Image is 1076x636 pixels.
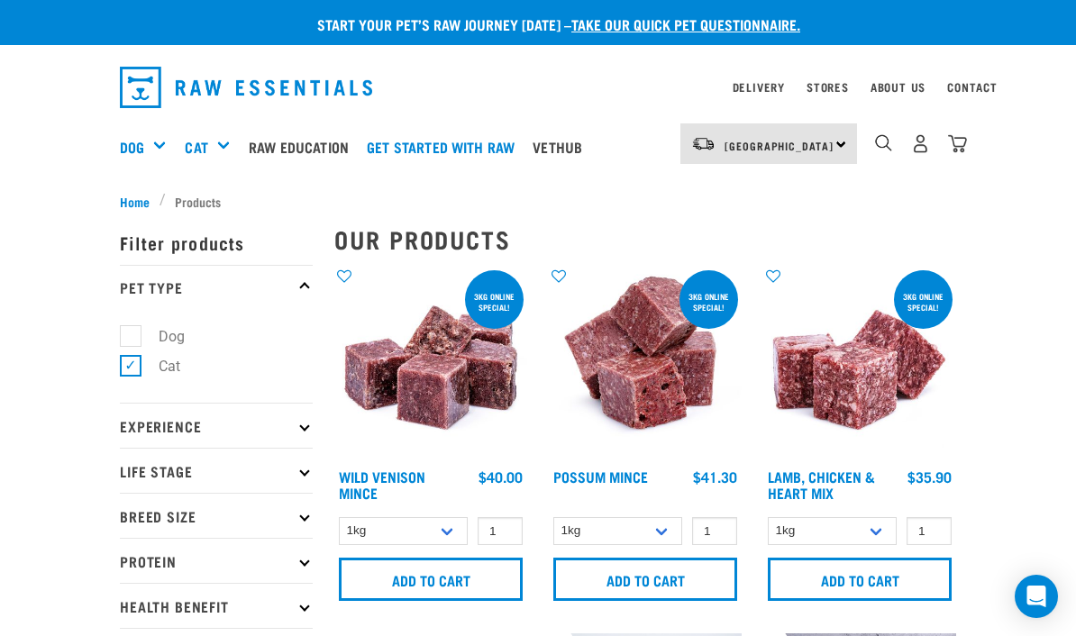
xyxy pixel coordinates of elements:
[244,111,362,183] a: Raw Education
[692,517,737,545] input: 1
[907,468,952,485] div: $35.90
[105,59,971,115] nav: dropdown navigation
[725,142,834,149] span: [GEOGRAPHIC_DATA]
[120,192,150,211] span: Home
[479,468,523,485] div: $40.00
[1015,575,1058,618] div: Open Intercom Messenger
[120,493,313,538] p: Breed Size
[120,220,313,265] p: Filter products
[120,192,160,211] a: Home
[763,267,956,459] img: 1124 Lamb Chicken Heart Mix 01
[185,136,207,158] a: Cat
[768,558,952,601] input: Add to cart
[120,136,144,158] a: Dog
[553,558,737,601] input: Add to cart
[120,192,956,211] nav: breadcrumbs
[130,355,187,377] label: Cat
[807,84,849,90] a: Stores
[528,111,596,183] a: Vethub
[679,283,738,321] div: 3kg online special!
[130,325,192,348] label: Dog
[693,468,737,485] div: $41.30
[875,134,892,151] img: home-icon-1@2x.png
[553,472,648,480] a: Possum Mince
[120,403,313,448] p: Experience
[120,448,313,493] p: Life Stage
[334,225,956,253] h2: Our Products
[871,84,926,90] a: About Us
[465,283,524,321] div: 3kg online special!
[768,472,875,496] a: Lamb, Chicken & Heart Mix
[339,472,425,496] a: Wild Venison Mince
[947,84,998,90] a: Contact
[478,517,523,545] input: 1
[120,265,313,310] p: Pet Type
[120,67,372,108] img: Raw Essentials Logo
[907,517,952,545] input: 1
[571,20,800,28] a: take our quick pet questionnaire.
[948,134,967,153] img: home-icon@2x.png
[120,583,313,628] p: Health Benefit
[894,283,953,321] div: 3kg online special!
[733,84,785,90] a: Delivery
[549,267,742,459] img: 1102 Possum Mince 01
[120,538,313,583] p: Protein
[691,136,716,152] img: van-moving.png
[362,111,528,183] a: Get started with Raw
[339,558,523,601] input: Add to cart
[911,134,930,153] img: user.png
[334,267,527,459] img: Pile Of Cubed Wild Venison Mince For Pets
